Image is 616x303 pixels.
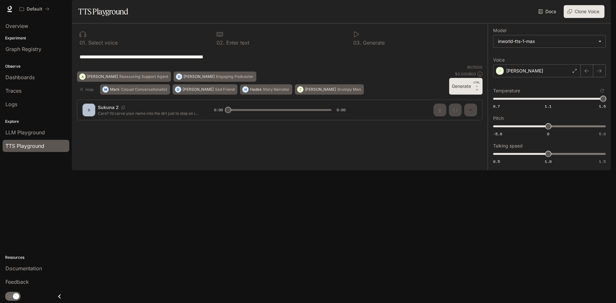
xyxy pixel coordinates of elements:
span: 5.0 [599,131,606,137]
p: $ 0.000800 [455,71,476,77]
p: Casual Conversationalist [121,88,167,91]
p: 0 2 . [217,40,225,45]
p: Generate [361,40,385,45]
span: 0.7 [493,104,500,109]
p: Grumpy Man [337,88,361,91]
p: Hades [250,88,261,91]
div: M [103,84,108,95]
button: D[PERSON_NAME]Engaging Podcaster [174,72,256,82]
span: -5.0 [493,131,502,137]
p: Default [27,6,42,12]
button: HHadesStory Narrator [240,84,292,95]
p: Sad Friend [215,88,235,91]
div: H [243,84,248,95]
p: [PERSON_NAME] [183,88,214,91]
p: Enter text [225,40,249,45]
h1: TTS Playground [78,5,128,18]
p: [PERSON_NAME] [87,75,118,79]
button: O[PERSON_NAME]Sad Friend [173,84,237,95]
span: 1.5 [599,104,606,109]
p: Model [493,28,506,33]
p: ⏎ [474,80,480,92]
p: 80 / 1000 [467,64,483,70]
div: O [175,84,181,95]
p: [PERSON_NAME] [184,75,215,79]
button: Reset to default [599,87,606,94]
div: inworld-tts-1-max [498,38,595,45]
span: 1.5 [599,159,606,164]
span: 1.0 [545,159,552,164]
button: GenerateCTRL +⏎ [449,78,483,95]
div: D [176,72,182,82]
p: 0 3 . [353,40,361,45]
p: Reassuring Support Agent [119,75,168,79]
p: Talking speed [493,144,523,148]
p: Mark [110,88,120,91]
span: 0 [547,131,549,137]
div: A [80,72,85,82]
p: Select voice [87,40,118,45]
div: inworld-tts-1-max [493,35,605,47]
p: Engaging Podcaster [216,75,253,79]
button: Hide [77,84,98,95]
button: Clone Voice [564,5,604,18]
span: 0.5 [493,159,500,164]
button: All workspaces [17,3,52,15]
p: 0 1 . [80,40,87,45]
button: T[PERSON_NAME]Grumpy Man [295,84,364,95]
a: Docs [537,5,559,18]
p: [PERSON_NAME] [506,68,543,74]
button: MMarkCasual Conversationalist [100,84,170,95]
p: Story Narrator [263,88,289,91]
span: 1.1 [545,104,552,109]
p: Temperature [493,88,520,93]
p: [PERSON_NAME] [305,88,336,91]
p: Pitch [493,116,504,121]
p: Voice [493,58,505,62]
p: CTRL + [474,80,480,88]
button: A[PERSON_NAME]Reassuring Support Agent [77,72,171,82]
div: T [297,84,303,95]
